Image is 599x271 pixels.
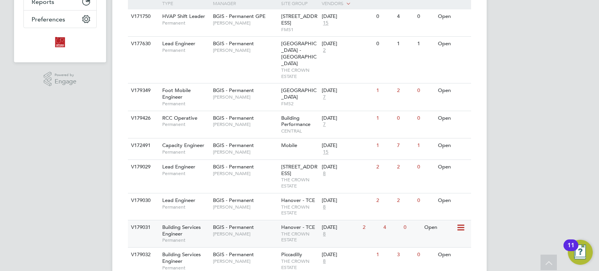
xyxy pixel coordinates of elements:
div: [DATE] [322,164,372,170]
span: Permanent [162,121,209,128]
span: [PERSON_NAME] [213,231,277,237]
span: 7 [322,121,327,128]
div: 4 [395,9,415,24]
div: 2 [374,193,395,208]
div: 1 [415,37,436,51]
span: Foot Mobile Engineer [162,87,191,100]
div: 0 [374,37,395,51]
div: V179030 [129,193,156,208]
div: 0 [415,111,436,126]
div: 4 [381,220,402,235]
div: 2 [395,193,415,208]
div: [DATE] [322,115,372,122]
div: [DATE] [322,87,372,94]
span: THE CROWN ESTATE [281,67,318,79]
div: Open [436,37,470,51]
span: BGIS - Permanent [213,40,254,47]
span: [PERSON_NAME] [213,170,277,177]
div: 1 [374,138,395,153]
div: Open [436,138,470,153]
span: 15 [322,20,330,27]
div: V179349 [129,83,156,98]
div: 1 [415,138,436,153]
div: [DATE] [322,41,372,47]
div: 2 [374,160,395,174]
div: Open [436,111,470,126]
span: Permanent [162,204,209,210]
span: [PERSON_NAME] [213,121,277,128]
span: RCC Operative [162,115,197,121]
div: Open [436,248,470,262]
span: BGIS - Permanent [213,163,254,170]
span: [PERSON_NAME] [213,47,277,53]
span: Piccadilly [281,251,302,258]
span: FMS2 [281,101,318,107]
span: 8 [322,231,327,237]
div: V179031 [129,220,156,235]
div: 1 [374,248,395,262]
div: Open [422,220,456,235]
span: 7 [322,94,327,101]
span: Permanent [162,149,209,155]
span: Lead Engineer [162,163,195,170]
div: [DATE] [322,197,372,204]
div: 2 [395,83,415,98]
span: [GEOGRAPHIC_DATA] [281,87,317,100]
div: [DATE] [322,142,372,149]
div: 0 [415,83,436,98]
span: Permanent [162,47,209,53]
span: BGIS - Permanent GPE [213,13,266,19]
div: 0 [415,193,436,208]
span: THE CROWN ESTATE [281,204,318,216]
div: Open [436,193,470,208]
span: [PERSON_NAME] [213,94,277,100]
div: Open [436,9,470,24]
span: Building Services Engineer [162,224,201,237]
span: [PERSON_NAME] [213,20,277,26]
span: FMS1 [281,27,318,33]
div: V179032 [129,248,156,262]
span: Permanent [162,237,209,243]
span: 8 [322,258,327,265]
span: BGIS - Permanent [213,87,254,94]
span: THE CROWN ESTATE [281,177,318,189]
img: optionsresourcing-logo-retina.png [54,36,66,48]
span: BGIS - Permanent [213,197,254,204]
div: 0 [415,9,436,24]
div: 1 [374,111,395,126]
span: [PERSON_NAME] [213,149,277,155]
span: BGIS - Permanent [213,224,254,230]
div: [DATE] [322,13,372,20]
span: 8 [322,170,327,177]
button: Open Resource Center, 11 new notifications [568,240,593,265]
span: [GEOGRAPHIC_DATA] - [GEOGRAPHIC_DATA] [281,40,317,67]
span: Building Services Engineer [162,251,201,264]
span: Permanent [162,170,209,177]
div: V179029 [129,160,156,174]
span: Capacity Engineer [162,142,204,149]
span: 2 [322,47,327,54]
span: Building Performance [281,115,310,128]
div: 3 [395,248,415,262]
span: 15 [322,149,330,156]
div: V177630 [129,37,156,51]
div: V172491 [129,138,156,153]
span: Permanent [162,265,209,271]
span: Lead Engineer [162,40,195,47]
div: 0 [374,9,395,24]
a: Powered byEngage [44,72,77,87]
span: HVAP Shift Leader [162,13,205,19]
div: [DATE] [322,224,359,231]
div: Open [436,160,470,174]
span: [PERSON_NAME] [213,258,277,264]
span: CENTRAL [281,128,318,134]
span: Hanover - TCE [281,197,315,204]
span: [STREET_ADDRESS] [281,13,317,26]
span: [STREET_ADDRESS] [281,163,317,177]
div: 0 [402,220,422,235]
span: Permanent [162,101,209,107]
a: Go to home page [23,36,97,48]
span: BGIS - Permanent [213,115,254,121]
div: 2 [395,160,415,174]
div: 11 [567,245,574,255]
